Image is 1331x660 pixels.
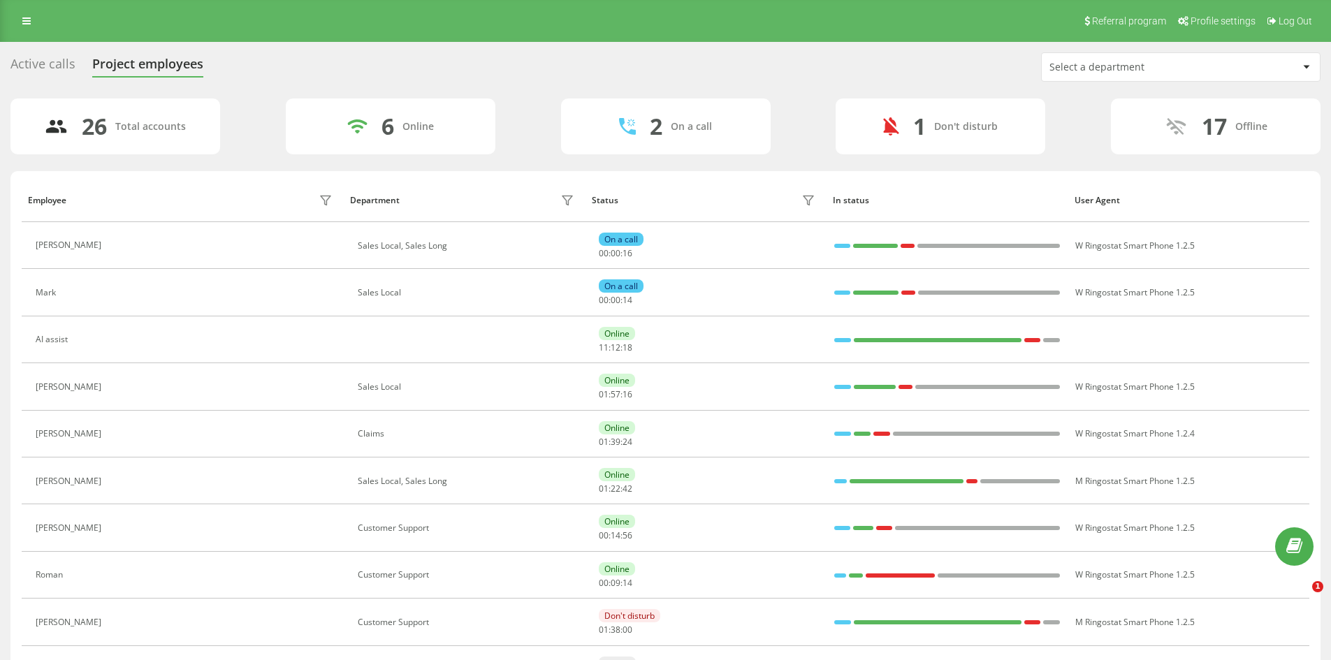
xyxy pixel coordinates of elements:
[611,529,620,541] span: 14
[1049,61,1216,73] div: Select a department
[599,468,635,481] div: Online
[611,294,620,306] span: 00
[623,388,632,400] span: 16
[934,121,998,133] div: Don't disturb
[611,483,620,494] span: 22
[10,57,75,78] div: Active calls
[358,288,578,298] div: Sales Local
[623,342,632,353] span: 18
[28,196,66,205] div: Employee
[599,609,660,622] div: Don't disturb
[358,241,578,251] div: Sales Local, Sales Long
[611,388,620,400] span: 57
[623,624,632,636] span: 00
[1075,522,1195,534] span: W Ringostat Smart Phone 1.2.5
[36,382,105,392] div: [PERSON_NAME]
[358,570,578,580] div: Customer Support
[623,577,632,589] span: 14
[599,295,632,305] div: : :
[623,247,632,259] span: 16
[592,196,618,205] div: Status
[599,388,609,400] span: 01
[623,483,632,494] span: 42
[358,476,578,486] div: Sales Local, Sales Long
[611,436,620,448] span: 39
[1092,15,1166,27] span: Referral program
[36,523,105,533] div: [PERSON_NAME]
[599,529,609,541] span: 00
[599,515,635,528] div: Online
[350,196,400,205] div: Department
[599,342,609,353] span: 11
[611,624,620,636] span: 38
[1075,475,1195,487] span: M Ringostat Smart Phone 1.2.5
[358,429,578,439] div: Claims
[1283,581,1317,615] iframe: Intercom live chat
[82,113,107,140] div: 26
[1235,121,1267,133] div: Offline
[599,437,632,447] div: : :
[599,483,609,494] span: 01
[611,247,620,259] span: 00
[650,113,662,140] div: 2
[913,113,926,140] div: 1
[611,577,620,589] span: 09
[358,617,578,627] div: Customer Support
[381,113,394,140] div: 6
[599,390,632,399] div: : :
[623,529,632,541] span: 56
[599,233,643,246] div: On a call
[599,531,632,541] div: : :
[36,570,66,580] div: Roman
[599,247,609,259] span: 00
[402,121,434,133] div: Online
[833,196,1061,205] div: In status
[358,382,578,392] div: Sales Local
[599,562,635,575] div: Online
[1191,15,1256,27] span: Profile settings
[1075,240,1195,251] span: W Ringostat Smart Phone 1.2.5
[1075,286,1195,298] span: W Ringostat Smart Phone 1.2.5
[599,625,632,635] div: : :
[1075,427,1195,439] span: W Ringostat Smart Phone 1.2.4
[623,294,632,306] span: 14
[599,249,632,258] div: : :
[599,279,643,293] div: On a call
[1312,581,1323,592] span: 1
[36,476,105,486] div: [PERSON_NAME]
[671,121,712,133] div: On a call
[115,121,186,133] div: Total accounts
[599,327,635,340] div: Online
[599,436,609,448] span: 01
[623,436,632,448] span: 24
[599,374,635,387] div: Online
[92,57,203,78] div: Project employees
[1202,113,1227,140] div: 17
[599,577,609,589] span: 00
[1075,196,1303,205] div: User Agent
[1075,616,1195,628] span: M Ringostat Smart Phone 1.2.5
[36,617,105,627] div: [PERSON_NAME]
[1075,381,1195,393] span: W Ringostat Smart Phone 1.2.5
[36,288,59,298] div: Mark
[36,429,105,439] div: [PERSON_NAME]
[599,343,632,353] div: : :
[599,578,632,588] div: : :
[1279,15,1312,27] span: Log Out
[36,240,105,250] div: [PERSON_NAME]
[611,342,620,353] span: 12
[599,484,632,494] div: : :
[358,523,578,533] div: Customer Support
[36,335,71,344] div: AI assist
[599,294,609,306] span: 00
[1075,569,1195,580] span: W Ringostat Smart Phone 1.2.5
[599,624,609,636] span: 01
[599,421,635,434] div: Online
